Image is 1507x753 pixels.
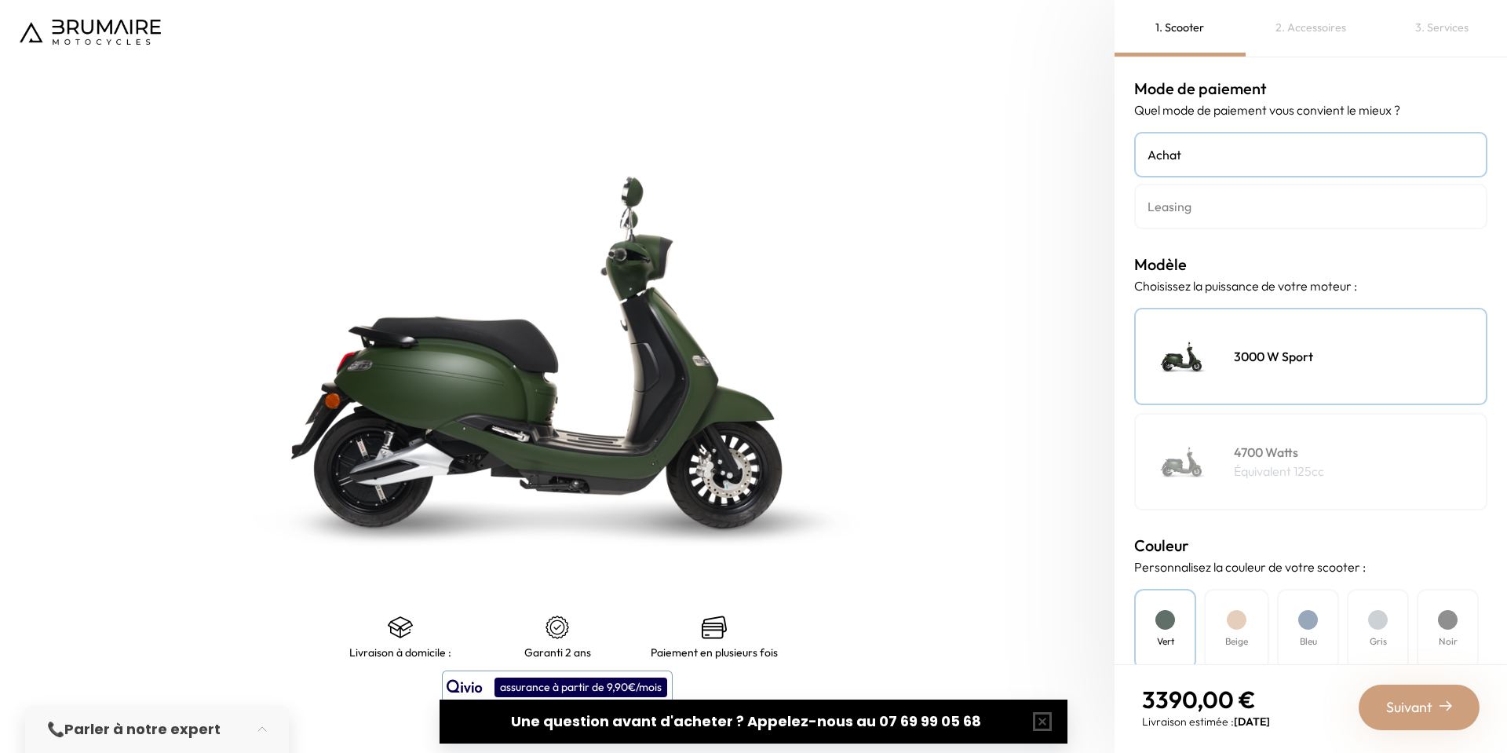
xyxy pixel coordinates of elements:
h3: Couleur [1134,534,1487,557]
span: [DATE] [1234,715,1270,729]
img: certificat-de-garantie.png [545,615,570,640]
p: Livraison à domicile : [349,646,451,659]
h4: 3000 W Sport [1234,347,1313,366]
h4: Beige [1225,634,1248,649]
img: Scooter [1144,422,1222,501]
span: 3390,00 € [1142,685,1256,715]
h4: Noir [1439,634,1458,649]
p: Choisissez la puissance de votre moteur : [1134,276,1487,295]
img: right-arrow-2.png [1439,700,1452,712]
p: Paiement en plusieurs fois [651,646,778,659]
span: Suivant [1386,696,1432,718]
h4: Vert [1157,634,1174,649]
img: logo qivio [447,678,483,696]
p: Quel mode de paiement vous convient le mieux ? [1134,101,1487,119]
h4: Gris [1370,634,1387,649]
p: Garanti 2 ans [524,646,591,659]
h4: Leasing [1148,197,1474,216]
button: assurance à partir de 9,90€/mois [442,671,673,704]
img: credit-cards.png [702,615,727,640]
h4: Achat [1148,145,1474,164]
div: assurance à partir de 9,90€/mois [494,678,667,697]
a: Leasing [1134,184,1487,229]
h3: Mode de paiement [1134,77,1487,101]
h4: 4700 Watts [1234,443,1324,462]
p: Livraison estimée : [1142,714,1270,729]
img: Scooter [1144,317,1222,396]
p: Personnalisez la couleur de votre scooter : [1134,557,1487,576]
h3: Modèle [1134,253,1487,276]
img: Logo de Brumaire [20,20,161,45]
p: Équivalent 125cc [1234,462,1324,481]
h4: Bleu [1300,634,1317,649]
img: shipping.png [388,615,413,640]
